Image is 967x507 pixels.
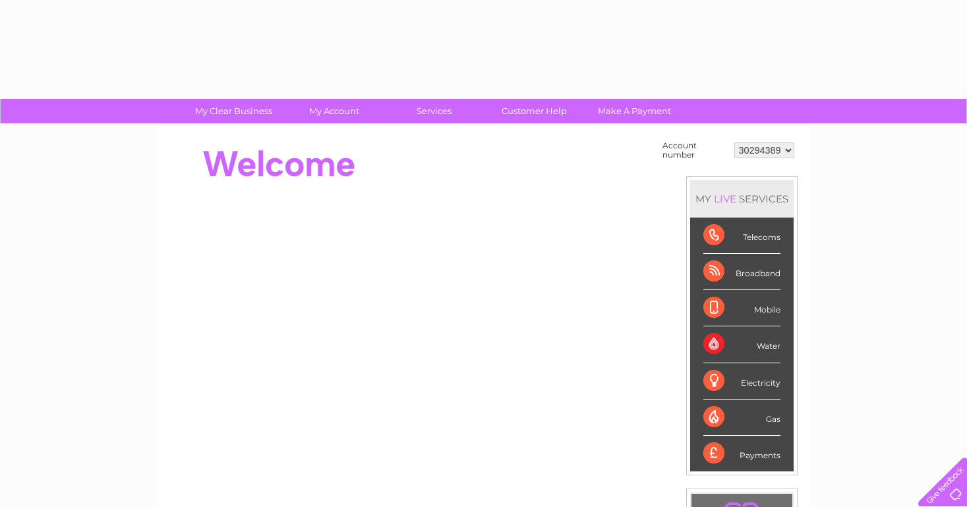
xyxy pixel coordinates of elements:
[703,436,780,471] div: Payments
[703,363,780,400] div: Electricity
[703,254,780,290] div: Broadband
[179,99,288,123] a: My Clear Business
[703,326,780,363] div: Water
[703,400,780,436] div: Gas
[711,193,739,205] div: LIVE
[380,99,488,123] a: Services
[703,290,780,326] div: Mobile
[580,99,689,123] a: Make A Payment
[690,180,794,218] div: MY SERVICES
[659,138,731,163] td: Account number
[279,99,388,123] a: My Account
[703,218,780,254] div: Telecoms
[480,99,589,123] a: Customer Help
